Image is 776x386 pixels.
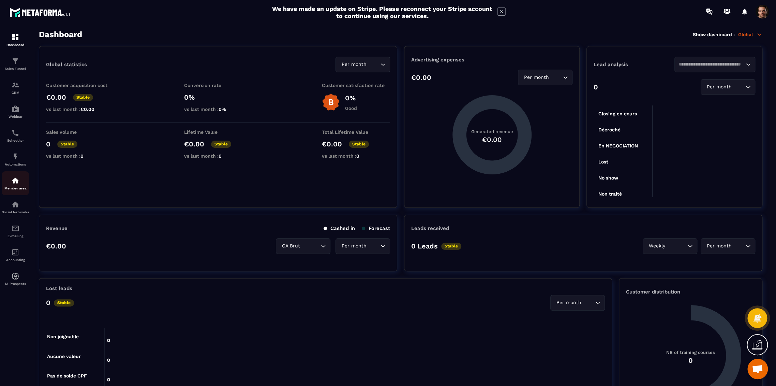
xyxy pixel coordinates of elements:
input: Search for option [368,61,379,68]
p: Cashed in [324,225,355,231]
p: Sales Funnel [2,67,29,71]
img: accountant [11,248,19,256]
a: automationsautomationsWebinar [2,100,29,124]
span: 0 [219,153,222,159]
div: Search for option [276,238,330,254]
p: €0.00 [184,140,204,148]
input: Search for option [733,242,744,250]
h3: Dashboard [39,30,82,39]
p: Lost leads [46,285,72,291]
img: formation [11,33,19,41]
p: vs last month : [184,153,252,159]
p: Scheduler [2,139,29,142]
p: 0% [184,93,252,101]
p: Forecast [362,225,390,231]
span: 0 [356,153,359,159]
a: formationformationCRM [2,76,29,100]
p: vs last month : [46,106,114,112]
p: IA Prospects [2,282,29,286]
p: Stable [349,141,369,148]
p: 0 [46,140,50,148]
div: Search for option [701,238,755,254]
p: CRM [2,91,29,95]
p: Global [738,31,762,38]
div: Search for option [335,57,390,72]
input: Search for option [679,61,744,68]
tspan: Non joignable [47,334,79,340]
span: Per month [705,83,733,91]
p: €0.00 [46,242,66,250]
tspan: Closing en cours [598,111,637,117]
p: Good [345,105,357,111]
span: Per month [340,242,368,250]
p: 0 [46,299,50,307]
div: Search for option [518,70,572,85]
a: Mở cuộc trò chuyện [747,359,768,379]
a: automationsautomationsMember area [2,171,29,195]
img: automations [11,176,19,185]
a: formationformationDashboard [2,28,29,52]
img: logo [10,6,71,18]
p: vs last month : [322,153,390,159]
a: accountantaccountantAccounting [2,243,29,267]
tspan: En NÉGOCIATION [598,143,638,148]
img: social-network [11,200,19,209]
p: Lead analysis [594,61,674,68]
p: Stable [57,141,77,148]
h2: We have made an update on Stripe. Please reconnect your Stripe account to continue using our serv... [270,5,494,19]
p: 0% [345,94,357,102]
div: Search for option [335,238,390,254]
p: €0.00 [322,140,342,148]
p: 0 Leads [411,242,438,250]
p: Lifetime Value [184,129,252,135]
tspan: Aucune valeur [47,353,81,359]
div: Search for option [550,295,605,311]
p: vs last month : [46,153,114,159]
p: Stable [73,94,93,101]
p: E-mailing [2,234,29,238]
p: Social Networks [2,210,29,214]
div: Search for option [643,238,697,254]
span: Per month [522,74,550,81]
span: 0% [219,106,226,112]
p: Leads received [411,225,449,231]
p: Show dashboard : [693,32,735,37]
p: 0 [594,83,598,91]
img: automations [11,153,19,161]
p: Revenue [46,225,68,231]
tspan: No show [598,175,618,181]
a: emailemailE-mailing [2,219,29,243]
p: Member area [2,186,29,190]
img: automations [11,105,19,113]
p: Accounting [2,258,29,262]
input: Search for option [667,242,686,250]
p: Stable [54,299,74,306]
input: Search for option [733,83,744,91]
a: automationsautomationsAutomations [2,147,29,171]
p: Automations [2,162,29,166]
span: CA Brut [280,242,301,250]
a: social-networksocial-networkSocial Networks [2,195,29,219]
span: Per month [705,242,733,250]
span: 0 [80,153,84,159]
input: Search for option [583,299,594,306]
p: Stable [211,141,231,148]
tspan: Lost [598,159,608,165]
p: Customer distribution [626,289,755,295]
a: formationformationSales Funnel [2,52,29,76]
p: vs last month : [184,106,252,112]
p: Sales volume [46,129,114,135]
div: Search for option [701,79,755,95]
p: Total Lifetime Value [322,129,390,135]
tspan: Non traité [598,191,622,197]
span: Weekly [647,242,667,250]
img: formation [11,81,19,89]
p: Stable [441,243,461,250]
span: Per month [555,299,583,306]
p: Webinar [2,115,29,118]
p: Dashboard [2,43,29,47]
span: €0.00 [80,106,94,112]
img: email [11,224,19,232]
input: Search for option [301,242,319,250]
p: Customer acquisition cost [46,83,114,88]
